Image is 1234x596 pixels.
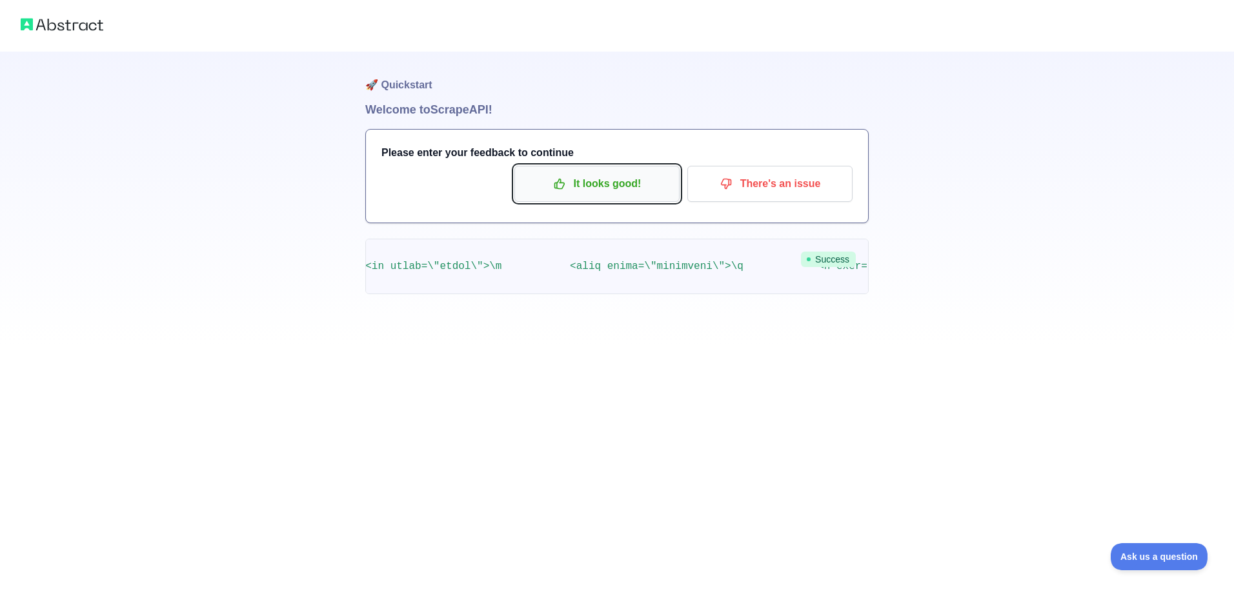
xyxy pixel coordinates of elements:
p: There's an issue [697,173,843,195]
button: There's an issue [687,166,853,202]
button: It looks good! [514,166,680,202]
img: Abstract logo [21,15,103,34]
iframe: Toggle Customer Support [1111,543,1208,570]
h1: 🚀 Quickstart [365,52,869,101]
h1: Welcome to Scrape API! [365,101,869,119]
p: It looks good! [524,173,670,195]
h3: Please enter your feedback to continue [381,145,853,161]
span: Success [801,252,856,267]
